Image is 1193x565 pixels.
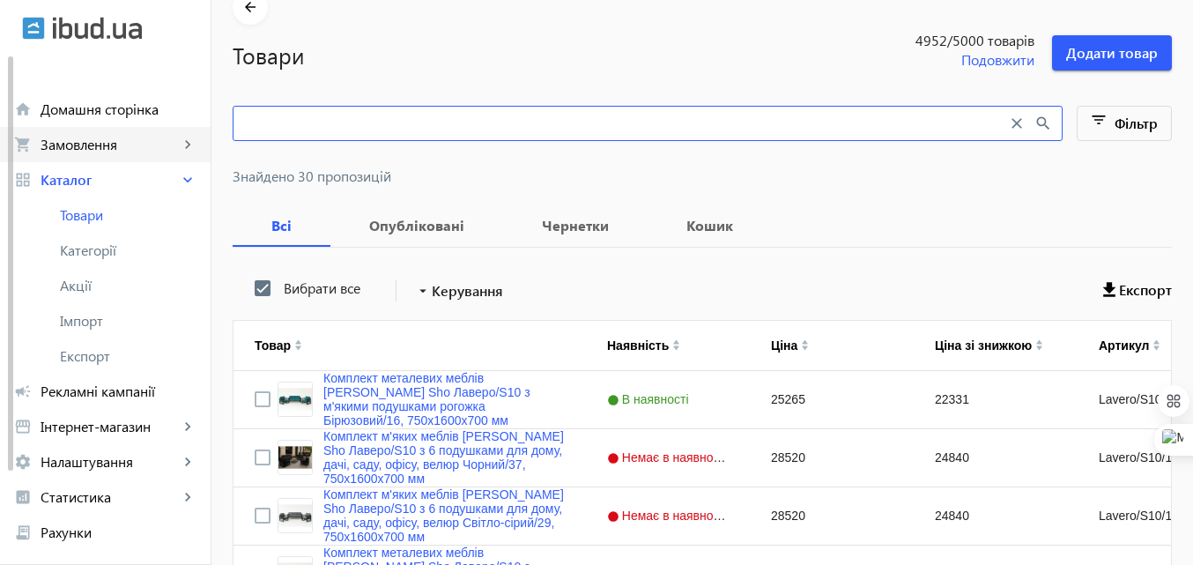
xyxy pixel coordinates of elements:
[607,392,693,406] span: В наявності
[41,488,179,506] span: Статистика
[14,488,32,506] mat-icon: analytics
[41,524,196,541] span: Рахунки
[254,219,309,233] b: Всі
[1077,106,1173,141] button: Фільтр
[1119,280,1172,300] span: Експорт
[323,371,565,427] a: Комплект металевих меблів [PERSON_NAME] Sho Лаверо/S10 з м'якими подушками рогожка Бірюзовий/16, ...
[60,277,196,294] span: Акції
[771,338,797,353] div: Ціна
[14,171,32,189] mat-icon: grid_view
[22,17,45,40] img: ibud.svg
[1066,43,1158,63] span: Додати товар
[1087,111,1112,136] mat-icon: filter_list
[1103,275,1172,307] button: Експорт
[233,40,825,71] h1: Товари
[14,453,32,471] mat-icon: settings
[607,509,732,523] span: Немає в наявності
[14,524,32,541] mat-icon: receipt_long
[935,338,1032,353] div: Ціна зі знижкою
[842,31,1034,50] span: 4952
[323,487,565,544] a: Комплект м'яких меблів [PERSON_NAME] Sho Лаверо/S10 з 6 подушками для дому, дачі, саду, офісу, ве...
[14,418,32,435] mat-icon: storefront
[750,487,914,545] div: 28520
[41,171,179,189] span: Каталог
[1152,339,1160,345] img: arrow-up.svg
[669,219,751,233] b: Кошик
[750,429,914,487] div: 28520
[233,169,1172,183] span: Знайдено 30 пропозицій
[179,453,196,471] mat-icon: keyboard_arrow_right
[432,280,503,301] span: Керування
[750,371,914,428] div: 25265
[352,219,482,233] b: Опубліковані
[179,418,196,435] mat-icon: keyboard_arrow_right
[294,339,302,345] img: arrow-up.svg
[41,453,179,471] span: Налаштування
[914,371,1078,428] div: 22331
[961,50,1034,70] span: Подовжити
[1035,339,1043,345] img: arrow-up.svg
[41,418,179,435] span: Інтернет-магазин
[524,219,626,233] b: Чернетки
[914,487,1078,545] div: 24840
[407,275,510,307] button: Керування
[60,242,196,259] span: Категорії
[53,17,142,40] img: ibud_text.svg
[607,338,669,353] div: Наявність
[414,282,432,300] mat-icon: arrow_drop_down
[14,100,32,118] mat-icon: home
[1152,346,1160,351] img: arrow-down.svg
[672,339,680,345] img: arrow-up.svg
[255,338,291,353] div: Товар
[801,339,809,345] img: arrow-up.svg
[179,488,196,506] mat-icon: keyboard_arrow_right
[1115,114,1158,132] span: Фільтр
[179,171,196,189] mat-icon: keyboard_arrow_right
[280,281,360,295] label: Вибрати все
[41,100,196,118] span: Домашня сторінка
[1099,338,1149,353] div: Артикул
[41,136,179,153] span: Замовлення
[801,346,809,351] img: arrow-down.svg
[60,312,196,330] span: Імпорт
[1052,35,1172,71] button: Додати товар
[14,136,32,153] mat-icon: shopping_cart
[179,136,196,153] mat-icon: keyboard_arrow_right
[1007,114,1026,133] mat-icon: close
[1034,114,1053,133] mat-icon: search
[14,383,32,400] mat-icon: campaign
[60,206,196,224] span: Товари
[60,347,196,365] span: Експорт
[41,383,196,400] span: Рекламні кампанії
[1035,346,1043,351] img: arrow-down.svg
[947,31,1034,50] span: /5000 товарів
[914,429,1078,487] div: 24840
[672,346,680,351] img: arrow-down.svg
[294,346,302,351] img: arrow-down.svg
[242,114,1007,133] input: Пошук
[323,429,565,486] a: Комплект м'яких меблів [PERSON_NAME] Sho Лаверо/S10 з 6 подушками для дому, дачі, саду, офісу, ве...
[607,450,732,465] span: Немає в наявності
